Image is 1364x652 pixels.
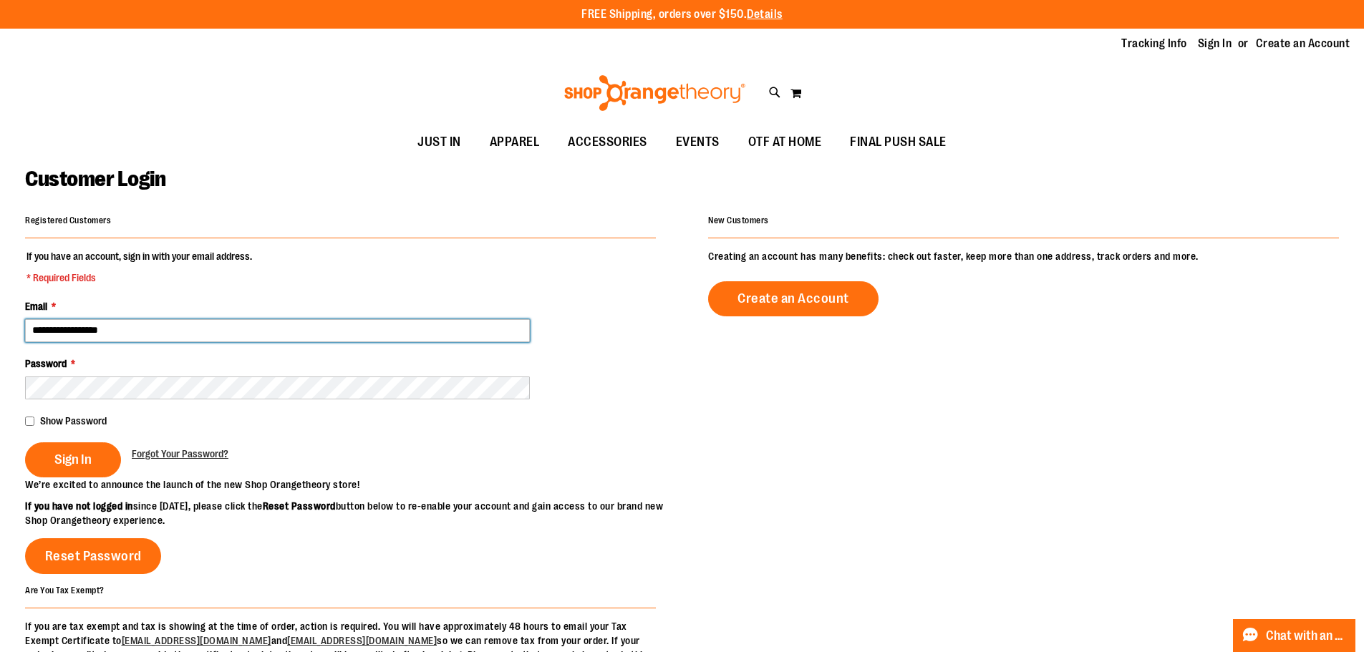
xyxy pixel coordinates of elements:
[25,538,161,574] a: Reset Password
[417,126,461,158] span: JUST IN
[747,8,783,21] a: Details
[25,358,67,369] span: Password
[1198,36,1232,52] a: Sign In
[1121,36,1187,52] a: Tracking Info
[45,548,142,564] span: Reset Password
[676,126,720,158] span: EVENTS
[850,126,947,158] span: FINAL PUSH SALE
[287,635,437,646] a: [EMAIL_ADDRESS][DOMAIN_NAME]
[708,281,879,316] a: Create an Account
[132,448,228,459] span: Forgot Your Password?
[748,126,822,158] span: OTF AT HOME
[25,477,682,492] p: We’re excited to announce the launch of the new Shop Orangetheory store!
[1256,36,1350,52] a: Create an Account
[1266,629,1347,643] span: Chat with an Expert
[263,500,336,512] strong: Reset Password
[25,301,47,312] span: Email
[25,215,111,225] strong: Registered Customers
[25,167,165,191] span: Customer Login
[506,322,523,339] keeper-lock: Open Keeper Popup
[25,442,121,477] button: Sign In
[40,415,107,427] span: Show Password
[54,452,92,467] span: Sign In
[708,215,769,225] strong: New Customers
[568,126,647,158] span: ACCESSORIES
[122,635,271,646] a: [EMAIL_ADDRESS][DOMAIN_NAME]
[708,249,1339,263] p: Creating an account has many benefits: check out faster, keep more than one address, track orders...
[25,500,133,512] strong: If you have not logged in
[132,447,228,461] a: Forgot Your Password?
[737,291,849,306] span: Create an Account
[562,75,748,111] img: Shop Orangetheory
[1233,619,1356,652] button: Chat with an Expert
[581,6,783,23] p: FREE Shipping, orders over $150.
[490,126,540,158] span: APPAREL
[25,249,253,285] legend: If you have an account, sign in with your email address.
[25,499,682,527] p: since [DATE], please click the button below to re-enable your account and gain access to our bran...
[25,585,105,595] strong: Are You Tax Exempt?
[26,271,252,285] span: * Required Fields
